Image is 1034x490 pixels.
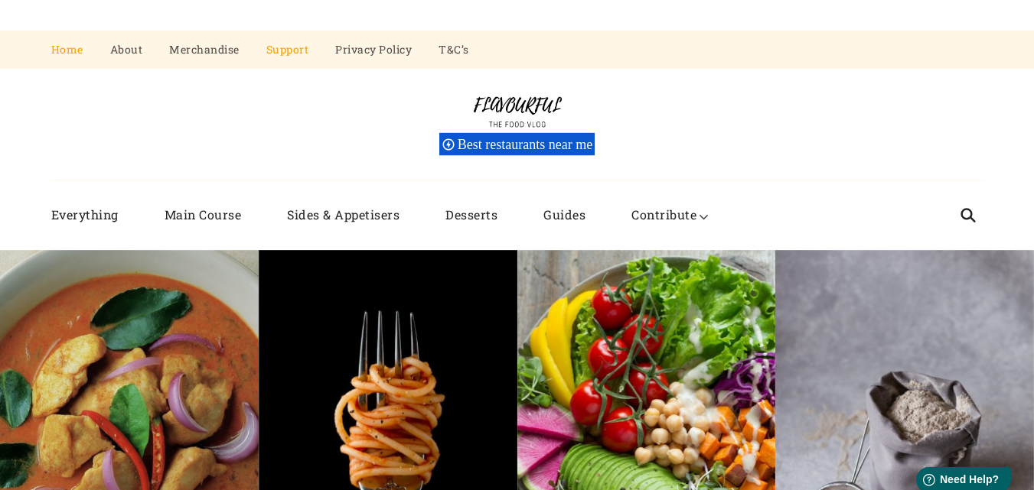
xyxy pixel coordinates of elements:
[335,31,412,69] a: Privacy Policy
[264,196,422,235] a: Sides & Appetisers
[51,196,142,235] a: Everything
[422,196,520,235] a: Desserts
[458,137,597,152] span: Best restaurants near me
[460,92,575,131] img: Flavourful
[51,31,83,69] a: Home
[142,196,265,235] a: Main Course
[266,31,309,69] a: Support
[169,31,240,69] a: Merchandise
[439,31,469,69] a: T&C’s
[608,196,719,235] a: Contribute
[439,132,595,156] div: Best restaurants near me
[520,196,608,235] a: Guides
[110,31,143,69] a: About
